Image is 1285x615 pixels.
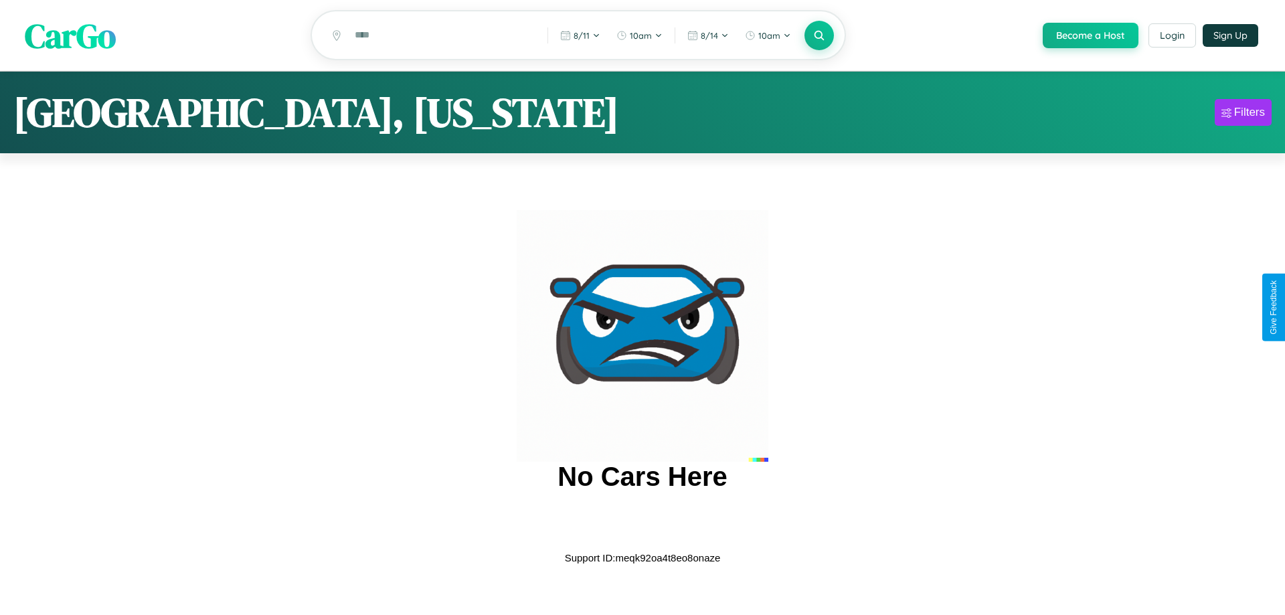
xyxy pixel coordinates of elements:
span: 10am [758,30,780,41]
h2: No Cars Here [558,462,727,492]
button: 8/14 [681,25,736,46]
button: Login [1148,23,1196,48]
button: 10am [610,25,669,46]
span: 8 / 11 [574,30,590,41]
h1: [GEOGRAPHIC_DATA], [US_STATE] [13,85,619,140]
button: 8/11 [553,25,607,46]
img: car [517,210,768,462]
span: 10am [630,30,652,41]
div: Give Feedback [1269,280,1278,335]
div: Filters [1234,106,1265,119]
p: Support ID: meqk92oa4t8eo8onaze [565,549,721,567]
span: 8 / 14 [701,30,718,41]
span: CarGo [25,12,116,58]
button: 10am [738,25,798,46]
button: Sign Up [1203,24,1258,47]
button: Become a Host [1043,23,1138,48]
button: Filters [1215,99,1272,126]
